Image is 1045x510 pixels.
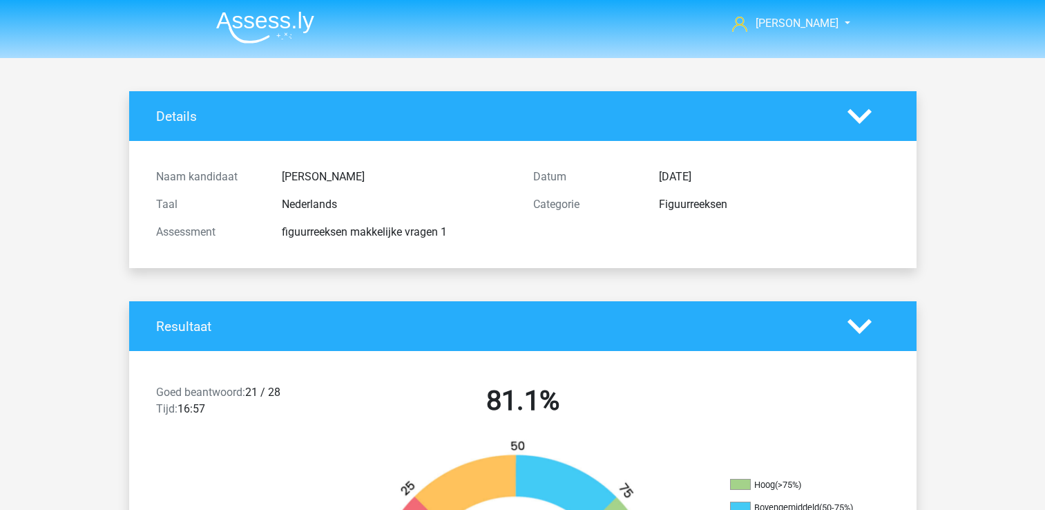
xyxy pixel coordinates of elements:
[345,384,701,417] h2: 81.1%
[649,169,900,185] div: [DATE]
[756,17,838,30] span: [PERSON_NAME]
[156,319,827,334] h4: Resultaat
[156,108,827,124] h4: Details
[146,224,271,240] div: Assessment
[156,386,245,399] span: Goed beantwoord:
[156,402,178,415] span: Tijd:
[146,196,271,213] div: Taal
[523,169,649,185] div: Datum
[146,169,271,185] div: Naam kandidaat
[271,196,523,213] div: Nederlands
[146,384,334,423] div: 21 / 28 16:57
[775,480,801,490] div: (>75%)
[727,15,840,32] a: [PERSON_NAME]
[649,196,900,213] div: Figuurreeksen
[730,479,868,491] li: Hoog
[271,224,523,240] div: figuurreeksen makkelijke vragen 1
[271,169,523,185] div: [PERSON_NAME]
[523,196,649,213] div: Categorie
[216,11,314,44] img: Assessly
